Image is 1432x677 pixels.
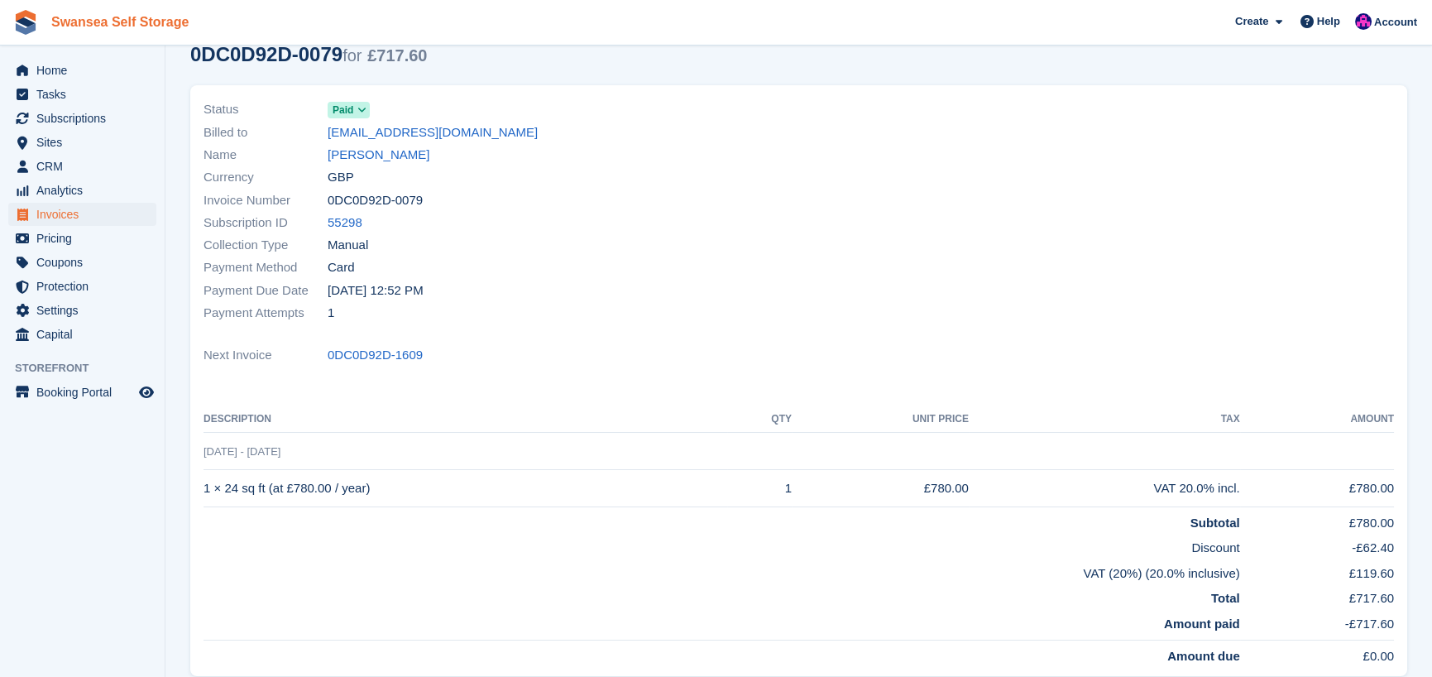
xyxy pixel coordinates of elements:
span: Currency [204,168,328,187]
span: Status [204,100,328,119]
span: 1 [328,304,334,323]
strong: Total [1211,591,1240,605]
span: Invoices [36,203,136,226]
span: Protection [36,275,136,298]
span: Card [328,258,355,277]
a: menu [8,179,156,202]
span: for [342,46,362,65]
span: Payment Method [204,258,328,277]
strong: Amount due [1167,649,1240,663]
span: Analytics [36,179,136,202]
strong: Amount paid [1164,617,1240,631]
span: Booking Portal [36,381,136,404]
th: QTY [727,406,792,433]
td: £780.00 [1240,470,1394,507]
span: 0DC0D92D-0079 [328,191,423,210]
td: 1 × 24 sq ft (at £780.00 / year) [204,470,727,507]
a: menu [8,107,156,130]
span: GBP [328,168,354,187]
time: 2024-10-02 11:52:16 UTC [328,281,424,300]
a: 55298 [328,214,362,233]
a: menu [8,299,156,322]
div: VAT 20.0% incl. [969,479,1240,498]
span: Collection Type [204,236,328,255]
a: menu [8,323,156,346]
td: £780.00 [1240,507,1394,532]
td: £119.60 [1240,558,1394,583]
strong: Subtotal [1190,516,1240,530]
a: [EMAIL_ADDRESS][DOMAIN_NAME] [328,123,538,142]
a: Paid [328,100,370,119]
span: Paid [333,103,353,118]
span: Home [36,59,136,82]
th: Tax [969,406,1240,433]
td: £0.00 [1240,641,1394,666]
a: menu [8,83,156,106]
td: VAT (20%) (20.0% inclusive) [204,558,1240,583]
img: stora-icon-8386f47178a22dfd0bd8f6a31ec36ba5ce8667c1dd55bd0f319d3a0aa187defe.svg [13,10,38,35]
span: CRM [36,155,136,178]
a: menu [8,131,156,154]
a: 0DC0D92D-1609 [328,346,423,365]
span: Name [204,146,328,165]
span: Create [1235,13,1268,30]
span: Manual [328,236,368,255]
span: Subscriptions [36,107,136,130]
td: 1 [727,470,792,507]
td: £780.00 [792,470,969,507]
span: Storefront [15,360,165,377]
a: menu [8,203,156,226]
div: 0DC0D92D-0079 [190,43,427,65]
td: Discount [204,532,1240,558]
span: Subscription ID [204,214,328,233]
img: Donna Davies [1355,13,1372,30]
span: [DATE] - [DATE] [204,445,280,458]
span: Account [1374,14,1417,31]
th: Amount [1240,406,1394,433]
a: Preview store [136,382,156,402]
span: Help [1317,13,1340,30]
span: Payment Attempts [204,304,328,323]
span: Tasks [36,83,136,106]
a: [PERSON_NAME] [328,146,429,165]
th: Unit Price [792,406,969,433]
span: Payment Due Date [204,281,328,300]
a: menu [8,155,156,178]
span: Capital [36,323,136,346]
a: menu [8,275,156,298]
td: -£62.40 [1240,532,1394,558]
span: Billed to [204,123,328,142]
span: Coupons [36,251,136,274]
a: menu [8,59,156,82]
span: Settings [36,299,136,322]
a: menu [8,227,156,250]
span: Invoice Number [204,191,328,210]
span: Next Invoice [204,346,328,365]
a: Swansea Self Storage [45,8,195,36]
a: menu [8,251,156,274]
span: £717.60 [367,46,427,65]
td: £717.60 [1240,583,1394,608]
th: Description [204,406,727,433]
span: Sites [36,131,136,154]
a: menu [8,381,156,404]
span: Pricing [36,227,136,250]
td: -£717.60 [1240,608,1394,641]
